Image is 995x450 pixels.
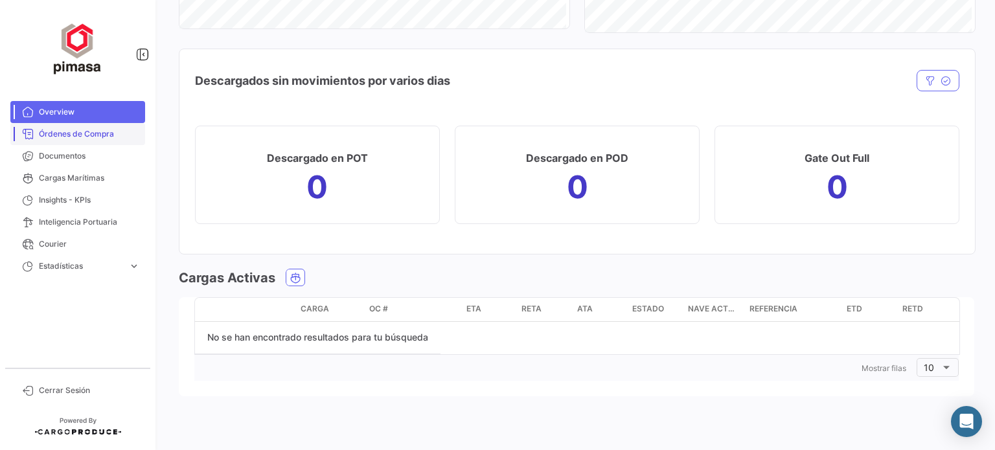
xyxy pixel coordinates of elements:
datatable-header-cell: OC # [364,298,461,321]
h3: Gate Out Full [805,149,869,167]
span: RETD [902,303,923,315]
span: Carga [301,303,329,315]
span: ATA [577,303,593,315]
datatable-header-cell: Estado [627,298,682,321]
datatable-header-cell: ETA [461,298,516,321]
datatable-header-cell: Nave actual [683,298,744,321]
a: Overview [10,101,145,123]
datatable-header-cell: Referencia [744,298,841,321]
span: Estadísticas [39,260,123,272]
div: No se han encontrado resultados para tu búsqueda [195,322,440,354]
a: Cargas Marítimas [10,167,145,189]
h4: Descargados sin movimientos por varios dias [195,72,450,90]
a: Courier [10,233,145,255]
span: ETA [466,303,481,315]
img: ff117959-d04a-4809-8d46-49844dc85631.png [45,16,110,80]
span: Courier [39,238,140,250]
span: OC # [369,303,388,315]
h1: 0 [827,177,848,197]
h3: Descargado en POD [526,149,628,167]
a: Insights - KPIs [10,189,145,211]
span: 10 [924,362,934,373]
a: Inteligencia Portuaria [10,211,145,233]
datatable-header-cell: ATA [572,298,627,321]
datatable-header-cell: Carga [295,298,363,321]
datatable-header-cell: RETA [516,298,571,321]
h1: 0 [306,177,328,197]
span: expand_more [128,260,140,272]
datatable-header-cell: delayStatus [227,298,295,321]
span: Overview [39,106,140,118]
a: Órdenes de Compra [10,123,145,145]
span: Estado [632,303,664,315]
span: Referencia [749,303,797,315]
span: Inteligencia Portuaria [39,216,140,228]
span: Cerrar Sesión [39,385,140,396]
h3: Cargas Activas [179,269,275,287]
datatable-header-cell: RETD [897,298,952,321]
h1: 0 [567,177,588,197]
span: Insights - KPIs [39,194,140,206]
span: Cargas Marítimas [39,172,140,184]
datatable-header-cell: transportMode [195,298,227,321]
span: ETD [847,303,862,315]
span: Mostrar filas [862,363,906,373]
datatable-header-cell: ETD [841,298,897,321]
span: Documentos [39,150,140,162]
span: Nave actual [688,303,739,315]
span: Órdenes de Compra [39,128,140,140]
a: Documentos [10,145,145,167]
h3: Descargado en POT [267,149,368,167]
div: Abrir Intercom Messenger [951,406,982,437]
button: Ocean [286,269,304,286]
span: RETA [521,303,542,315]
